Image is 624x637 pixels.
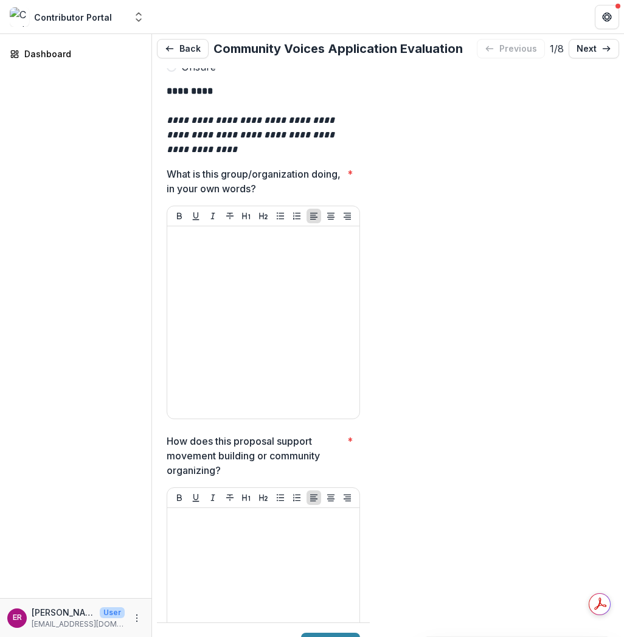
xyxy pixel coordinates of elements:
[130,5,147,29] button: Open entity switcher
[273,209,288,223] button: Bullet List
[213,41,463,56] h2: Community Voices Application Evaluation
[239,209,254,223] button: Heading 1
[24,47,137,60] div: Dashboard
[550,41,564,56] p: 1 / 8
[324,209,338,223] button: Align Center
[577,44,597,54] p: next
[172,209,187,223] button: Bold
[32,619,125,630] p: [EMAIL_ADDRESS][DOMAIN_NAME]
[223,490,237,505] button: Strike
[130,611,144,625] button: More
[13,614,22,622] div: Emma Restrepo
[5,44,147,64] a: Dashboard
[340,490,355,505] button: Align Right
[189,209,203,223] button: Underline
[289,209,304,223] button: Ordered List
[307,209,321,223] button: Align Left
[324,490,338,505] button: Align Center
[157,39,209,58] button: Back
[289,490,304,505] button: Ordered List
[206,490,220,505] button: Italicize
[223,209,237,223] button: Strike
[256,209,271,223] button: Heading 2
[595,5,619,29] button: Get Help
[34,11,112,24] div: Contributor Portal
[477,39,545,58] button: previous
[256,490,271,505] button: Heading 2
[499,44,537,54] p: previous
[569,39,619,58] a: next
[189,490,203,505] button: Underline
[206,209,220,223] button: Italicize
[307,490,321,505] button: Align Left
[167,167,342,196] p: What is this group/organization doing, in your own words?
[100,607,125,618] p: User
[10,7,29,27] img: Contributor Portal
[32,606,95,619] p: [PERSON_NAME]
[340,209,355,223] button: Align Right
[273,490,288,505] button: Bullet List
[172,490,187,505] button: Bold
[167,434,342,478] p: How does this proposal support movement building or community organizing?
[239,490,254,505] button: Heading 1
